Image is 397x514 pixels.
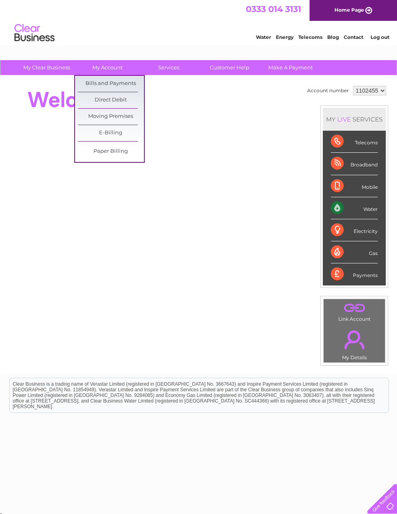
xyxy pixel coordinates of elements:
[323,108,386,131] div: MY SERVICES
[344,34,363,40] a: Contact
[331,131,378,153] div: Telecoms
[305,84,351,97] td: Account number
[78,92,144,108] a: Direct Debit
[331,197,378,219] div: Water
[10,4,389,39] div: Clear Business is a trading name of Verastar Limited (registered in [GEOGRAPHIC_DATA] No. 3667643...
[323,299,385,324] td: Link Account
[78,144,144,160] a: Paper Billing
[276,34,294,40] a: Energy
[326,326,383,354] a: .
[257,60,324,75] a: Make A Payment
[327,34,339,40] a: Blog
[326,301,383,315] a: .
[75,60,141,75] a: My Account
[14,21,55,45] img: logo.png
[331,263,378,285] div: Payments
[246,4,301,14] a: 0333 014 3131
[136,60,202,75] a: Services
[331,153,378,175] div: Broadband
[371,34,389,40] a: Log out
[256,34,271,40] a: Water
[331,219,378,241] div: Electricity
[78,76,144,92] a: Bills and Payments
[336,115,352,123] div: LIVE
[298,34,322,40] a: Telecoms
[331,175,378,197] div: Mobile
[196,60,263,75] a: Customer Help
[14,60,80,75] a: My Clear Business
[78,109,144,125] a: Moving Premises
[323,324,385,363] td: My Details
[331,241,378,263] div: Gas
[78,125,144,141] a: E-Billing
